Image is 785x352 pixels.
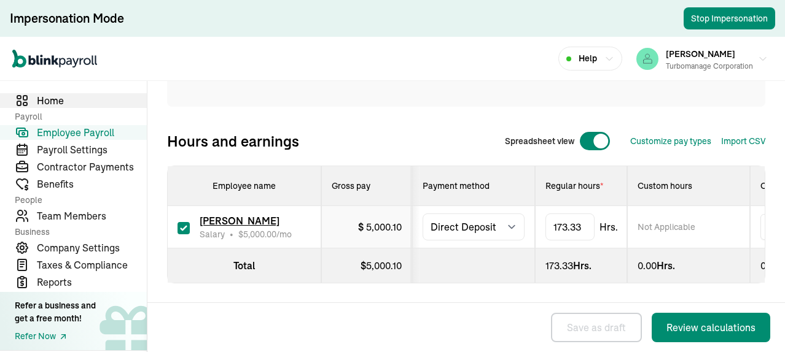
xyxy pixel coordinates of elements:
span: Help [579,52,597,65]
button: Review calculations [652,313,770,342]
div: Total [178,258,311,273]
div: Custom hours [638,180,740,192]
div: Chat Widget [724,293,785,352]
span: 0.00 [638,259,657,272]
span: Hours and earnings [167,131,299,151]
span: Payroll [15,110,139,123]
span: Business [15,226,139,238]
span: 5,000.00 [243,229,276,240]
button: Import CSV [721,135,765,148]
div: Save as draft [567,320,626,335]
span: Salary [200,228,225,240]
span: Spreadsheet view [505,135,574,148]
div: Refer a business and get a free month! [15,299,96,325]
a: Refer Now [15,330,96,343]
span: Not Applicable [638,221,695,233]
span: Employee Payroll [37,125,147,140]
button: Stop Impersonation [684,7,775,29]
span: Reports [37,275,147,289]
span: Company Settings [37,240,147,255]
span: Contractor Payments [37,159,147,174]
button: Help [558,47,622,71]
span: People [15,194,139,206]
div: Hrs. [638,258,740,273]
span: 5,000.10 [366,221,402,233]
iframe: To enrich screen reader interactions, please activate Accessibility in Grammarly extension settings [724,293,785,352]
span: /mo [238,228,292,240]
span: Payroll Settings [37,142,147,157]
span: Hrs. [599,220,618,234]
span: [PERSON_NAME] [200,215,279,227]
div: Turbomanage Corporation [666,61,753,72]
span: Employee name [213,180,276,191]
div: Hrs. [545,258,617,273]
button: [PERSON_NAME]Turbomanage Corporation [631,44,773,74]
button: Save as draft [551,313,642,342]
div: Gross pay [332,180,402,192]
div: $ [358,220,402,234]
div: Impersonation Mode [10,10,124,27]
div: Review calculations [666,320,756,335]
button: Customize pay types [630,135,711,148]
span: 5,000.10 [366,259,402,272]
span: [PERSON_NAME] [666,48,735,59]
span: Taxes & Compliance [37,258,147,272]
span: Regular hours [545,180,603,191]
span: 0.00 [760,259,779,272]
span: Payment method [423,180,490,191]
input: TextInput [545,213,595,240]
span: Home [37,93,147,108]
nav: Global [12,41,97,77]
span: 173.33 [545,259,573,272]
span: Team Members [37,209,147,223]
span: Benefits [37,177,147,191]
span: $ [238,229,276,240]
span: • [230,228,233,240]
div: $ [332,258,402,273]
